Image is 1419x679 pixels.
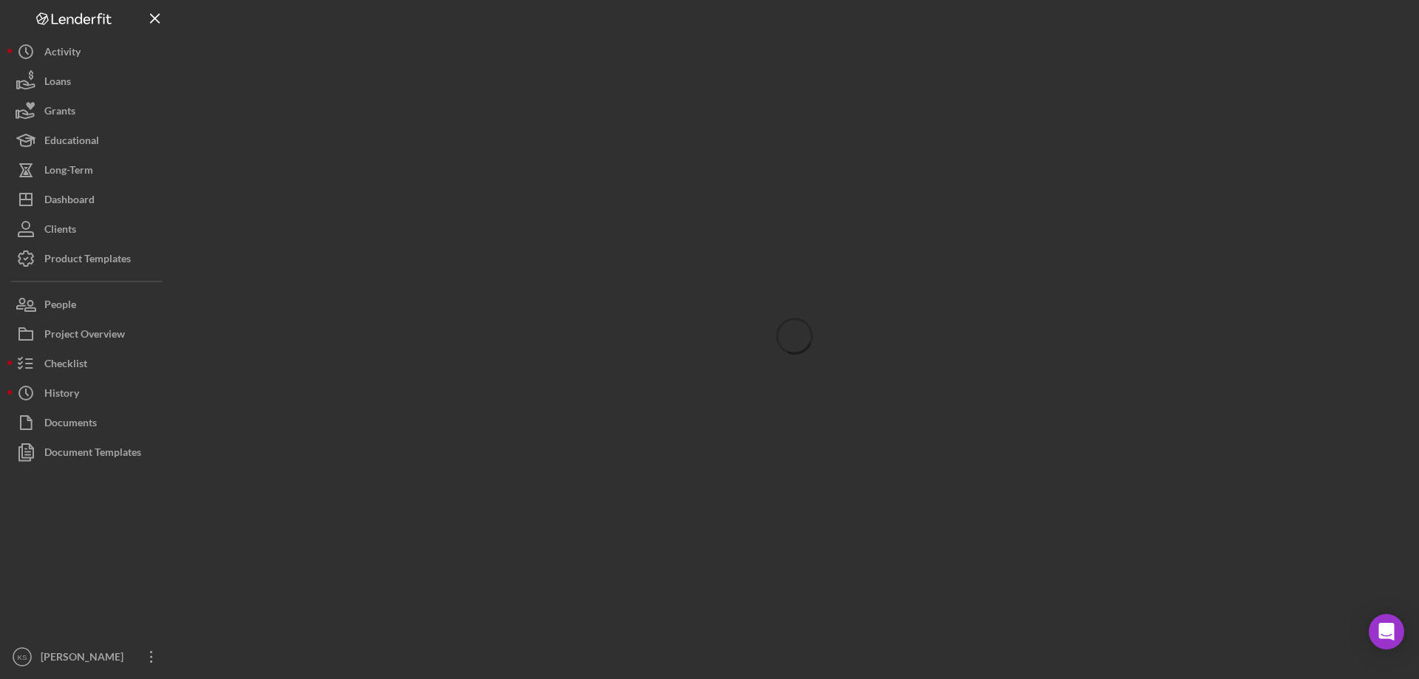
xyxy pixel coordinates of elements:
[7,378,170,408] button: History
[44,244,131,277] div: Product Templates
[44,126,99,159] div: Educational
[18,653,27,661] text: KS
[7,185,170,214] button: Dashboard
[7,349,170,378] button: Checklist
[7,642,170,672] button: KS[PERSON_NAME]
[7,290,170,319] button: People
[44,155,93,188] div: Long-Term
[44,408,97,441] div: Documents
[44,66,71,100] div: Loans
[7,244,170,273] button: Product Templates
[44,319,125,352] div: Project Overview
[7,126,170,155] button: Educational
[44,214,76,248] div: Clients
[7,319,170,349] button: Project Overview
[44,349,87,382] div: Checklist
[7,66,170,96] button: Loans
[37,642,133,675] div: [PERSON_NAME]
[7,37,170,66] button: Activity
[7,437,170,467] button: Document Templates
[7,214,170,244] button: Clients
[44,378,79,412] div: History
[7,155,170,185] button: Long-Term
[44,96,75,129] div: Grants
[1369,614,1404,649] div: Open Intercom Messenger
[7,96,170,126] button: Grants
[44,185,95,218] div: Dashboard
[44,437,141,471] div: Document Templates
[7,408,170,437] button: Documents
[44,290,76,323] div: People
[44,37,81,70] div: Activity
